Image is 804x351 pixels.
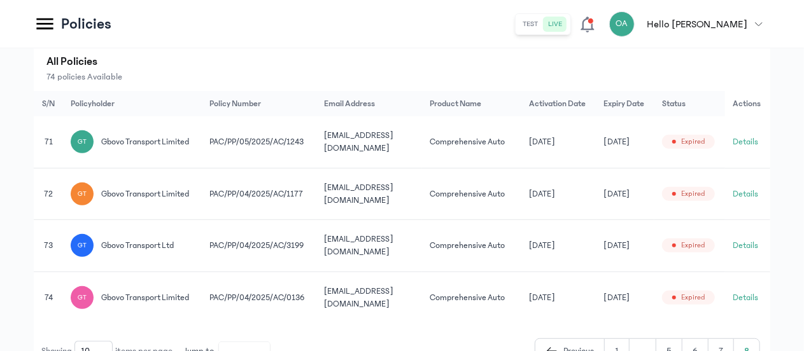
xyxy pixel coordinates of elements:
[422,272,521,323] td: Comprehensive Auto
[529,239,555,252] span: [DATE]
[61,14,111,34] p: Policies
[71,130,94,153] div: GT
[44,241,53,250] span: 73
[324,183,393,205] span: [EMAIL_ADDRESS][DOMAIN_NAME]
[422,91,521,116] th: Product Name
[529,188,555,200] span: [DATE]
[324,235,393,256] span: [EMAIL_ADDRESS][DOMAIN_NAME]
[46,71,758,83] p: 74 policies Available
[422,116,521,168] td: Comprehensive Auto
[324,287,393,308] span: [EMAIL_ADDRESS][DOMAIN_NAME]
[518,17,544,32] button: test
[604,239,630,252] span: [DATE]
[733,135,758,148] button: Details
[609,11,635,37] div: OA
[654,91,725,116] th: Status
[202,116,317,168] td: PAC/PP/05/2025/AC/1243
[529,291,555,304] span: [DATE]
[324,131,393,153] span: [EMAIL_ADDRESS][DOMAIN_NAME]
[422,220,521,272] td: Comprehensive Auto
[63,91,202,116] th: Policyholder
[733,239,758,252] button: Details
[681,137,705,147] span: Expired
[521,91,596,116] th: Activation Date
[733,188,758,200] button: Details
[422,168,521,220] td: Comprehensive Auto
[733,291,758,304] button: Details
[45,293,53,302] span: 74
[101,239,174,252] span: gbovo transport ltd
[316,91,422,116] th: Email Address
[647,17,747,32] p: Hello [PERSON_NAME]
[101,291,189,304] span: gbovo transport limited
[609,11,770,37] button: OAHello [PERSON_NAME]
[71,234,94,257] div: GT
[604,188,630,200] span: [DATE]
[44,189,53,198] span: 72
[544,17,568,32] button: live
[681,292,705,303] span: Expired
[681,240,705,251] span: Expired
[101,135,189,148] span: gbovo transport limited
[725,91,770,116] th: Actions
[681,189,705,199] span: Expired
[101,188,189,200] span: gbovo transport limited
[202,168,317,220] td: PAC/PP/04/2025/AC/1177
[604,291,630,304] span: [DATE]
[71,182,94,205] div: GT
[529,135,555,148] span: [DATE]
[71,286,94,309] div: GT
[596,91,654,116] th: Expiry Date
[202,220,317,272] td: PAC/PP/04/2025/AC/3199
[202,91,317,116] th: Policy Number
[45,137,53,146] span: 71
[604,135,630,148] span: [DATE]
[46,53,758,71] p: All Policies
[202,272,317,323] td: PAC/PP/04/2025/AC/0136
[34,91,63,116] th: S/N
